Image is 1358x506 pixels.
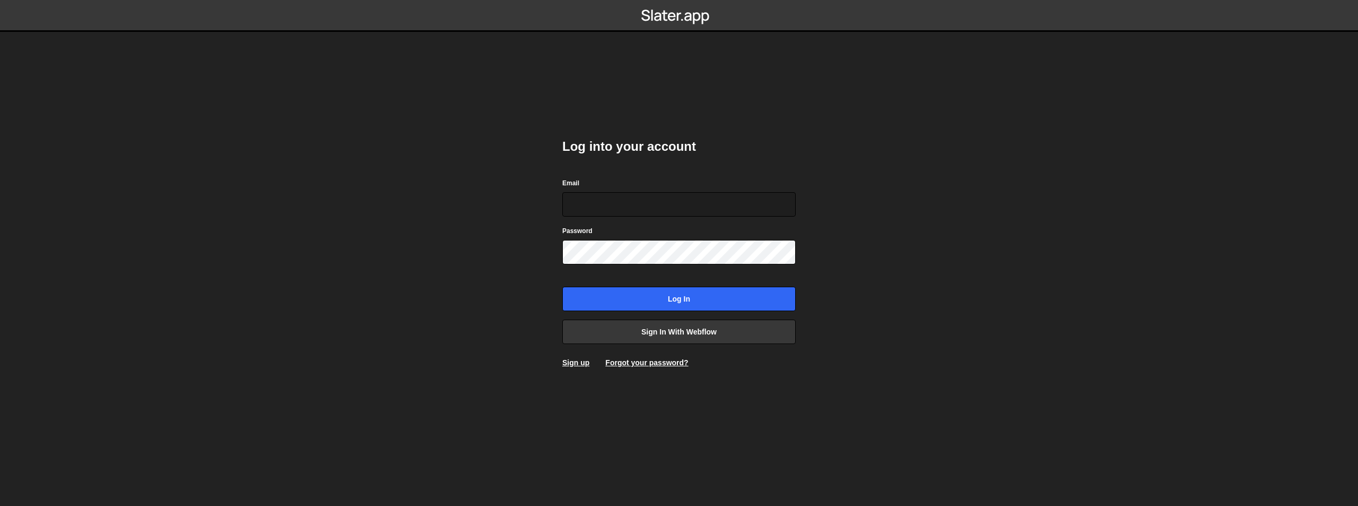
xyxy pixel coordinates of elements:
[605,358,688,367] a: Forgot your password?
[562,226,593,236] label: Password
[562,138,796,155] h2: Log into your account
[562,178,579,188] label: Email
[562,358,589,367] a: Sign up
[562,320,796,344] a: Sign in with Webflow
[562,287,796,311] input: Log in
